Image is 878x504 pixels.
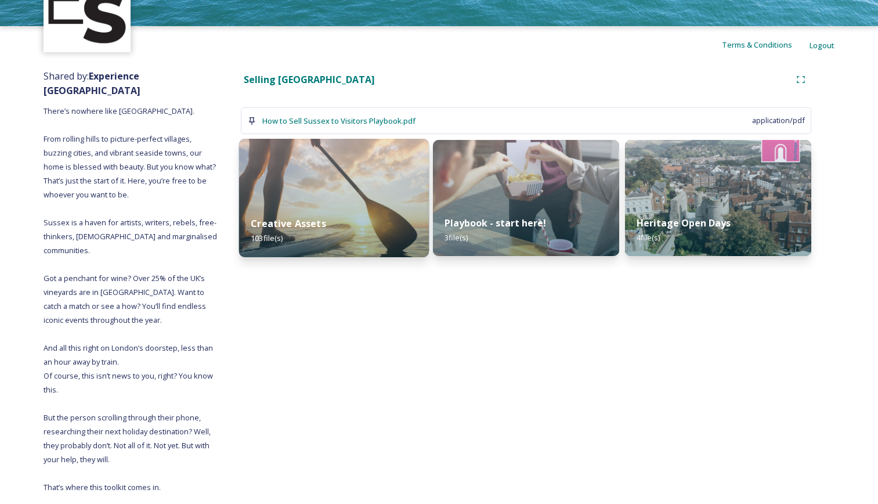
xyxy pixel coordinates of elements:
[625,140,811,256] img: 773fa7fa-76b9-41c4-9da7-f515a93fc74b.jpg
[244,73,375,86] strong: Selling [GEOGRAPHIC_DATA]
[239,139,429,257] img: 785d0e5c-2764-4d9f-bb6e-325280a6f71b.jpg
[251,233,283,243] span: 103 file(s)
[445,232,468,243] span: 3 file(s)
[752,115,805,126] span: application/pdf
[262,114,415,128] a: How to Sell Sussex to Visitors Playbook.pdf
[251,217,326,230] strong: Creative Assets
[44,70,140,97] strong: Experience [GEOGRAPHIC_DATA]
[44,106,219,492] span: There’s nowhere like [GEOGRAPHIC_DATA]. From rolling hills to picture-perfect villages, buzzing c...
[637,217,731,229] strong: Heritage Open Days
[722,38,810,52] a: Terms & Conditions
[722,39,792,50] span: Terms & Conditions
[445,217,546,229] strong: Playbook - start here!
[44,70,140,97] span: Shared by:
[810,40,834,51] span: Logout
[433,140,619,256] img: bf37adbc-91bc-45ce-ba94-f3448b34f595.jpg
[262,116,415,126] span: How to Sell Sussex to Visitors Playbook.pdf
[637,232,660,243] span: 4 file(s)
